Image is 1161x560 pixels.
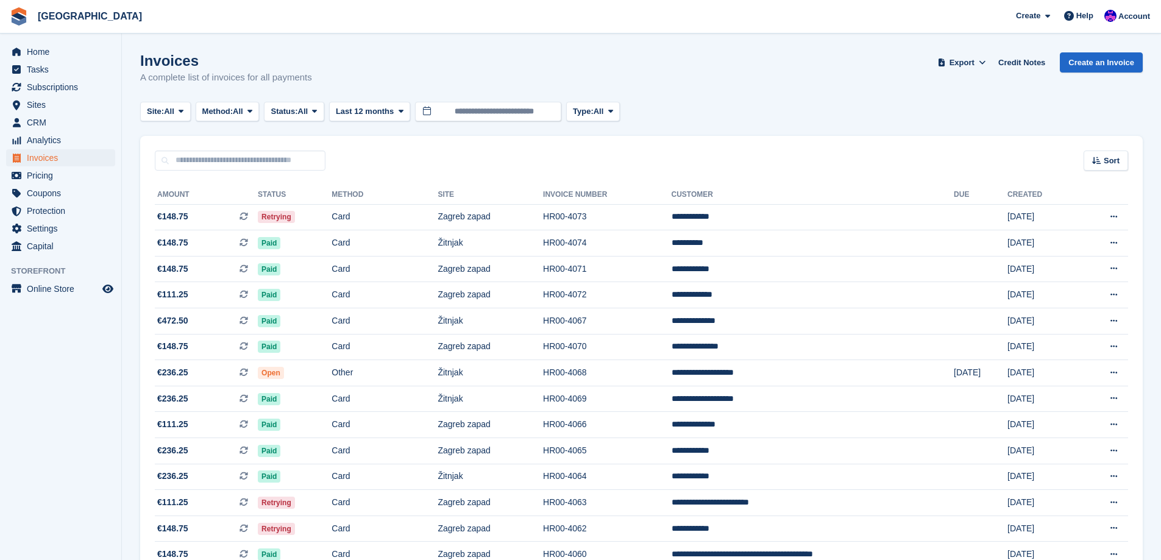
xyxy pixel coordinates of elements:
a: menu [6,79,115,96]
span: €111.25 [157,288,188,301]
span: €472.50 [157,314,188,327]
td: Žitnjak [438,464,543,490]
span: €236.25 [157,392,188,405]
td: [DATE] [1007,230,1077,257]
span: Protection [27,202,100,219]
button: Method: All [196,102,260,122]
th: Created [1007,185,1077,205]
span: €111.25 [157,496,188,509]
td: Zagreb zapad [438,490,543,516]
td: [DATE] [1007,360,1077,386]
a: menu [6,96,115,113]
span: Subscriptions [27,79,100,96]
td: HR00-4065 [543,438,671,464]
td: [DATE] [1007,438,1077,464]
span: Open [258,367,284,379]
td: Žitnjak [438,386,543,412]
span: Last 12 months [336,105,394,118]
td: HR00-4064 [543,464,671,490]
th: Due [954,185,1007,205]
span: Home [27,43,100,60]
td: Card [332,386,438,412]
span: Storefront [11,265,121,277]
span: Settings [27,220,100,237]
td: Card [332,490,438,516]
span: All [233,105,243,118]
span: Paid [258,263,280,275]
a: menu [6,238,115,255]
span: €148.75 [157,263,188,275]
td: [DATE] [1007,282,1077,308]
span: €111.25 [157,418,188,431]
span: Online Store [27,280,100,297]
a: Create an Invoice [1060,52,1143,73]
td: HR00-4071 [543,256,671,282]
span: Method: [202,105,233,118]
span: Export [950,57,975,69]
a: menu [6,202,115,219]
td: Card [332,230,438,257]
button: Site: All [140,102,191,122]
td: Zagreb zapad [438,516,543,542]
button: Type: All [566,102,620,122]
td: Zagreb zapad [438,256,543,282]
span: Pricing [27,167,100,184]
td: HR00-4073 [543,204,671,230]
td: HR00-4063 [543,490,671,516]
span: Type: [573,105,594,118]
span: Site: [147,105,164,118]
a: menu [6,167,115,184]
td: [DATE] [1007,204,1077,230]
td: Zagreb zapad [438,334,543,360]
span: Tasks [27,61,100,78]
a: menu [6,220,115,237]
span: Paid [258,237,280,249]
span: €236.25 [157,444,188,457]
span: Paid [258,470,280,483]
td: [DATE] [1007,334,1077,360]
span: Retrying [258,523,295,535]
p: A complete list of invoices for all payments [140,71,312,85]
span: Create [1016,10,1040,22]
a: menu [6,61,115,78]
td: Card [332,282,438,308]
td: Card [332,516,438,542]
td: Card [332,334,438,360]
span: All [594,105,604,118]
td: HR00-4067 [543,308,671,335]
span: Invoices [27,149,100,166]
a: menu [6,132,115,149]
td: [DATE] [1007,516,1077,542]
span: Help [1076,10,1093,22]
span: Analytics [27,132,100,149]
td: HR00-4068 [543,360,671,386]
td: HR00-4066 [543,412,671,438]
span: CRM [27,114,100,131]
th: Site [438,185,543,205]
h1: Invoices [140,52,312,69]
span: Status: [271,105,297,118]
td: [DATE] [954,360,1007,386]
span: Sort [1104,155,1120,167]
img: stora-icon-8386f47178a22dfd0bd8f6a31ec36ba5ce8667c1dd55bd0f319d3a0aa187defe.svg [10,7,28,26]
span: Paid [258,315,280,327]
td: Card [332,256,438,282]
a: [GEOGRAPHIC_DATA] [33,6,147,26]
span: Retrying [258,497,295,509]
td: [DATE] [1007,490,1077,516]
td: HR00-4072 [543,282,671,308]
td: Zagreb zapad [438,204,543,230]
a: Credit Notes [993,52,1050,73]
span: €148.75 [157,236,188,249]
span: €236.25 [157,366,188,379]
span: Paid [258,419,280,431]
th: Status [258,185,332,205]
td: Other [332,360,438,386]
span: Sites [27,96,100,113]
span: Paid [258,445,280,457]
td: [DATE] [1007,412,1077,438]
span: €148.75 [157,210,188,223]
td: Zagreb zapad [438,438,543,464]
th: Invoice Number [543,185,671,205]
th: Amount [155,185,258,205]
